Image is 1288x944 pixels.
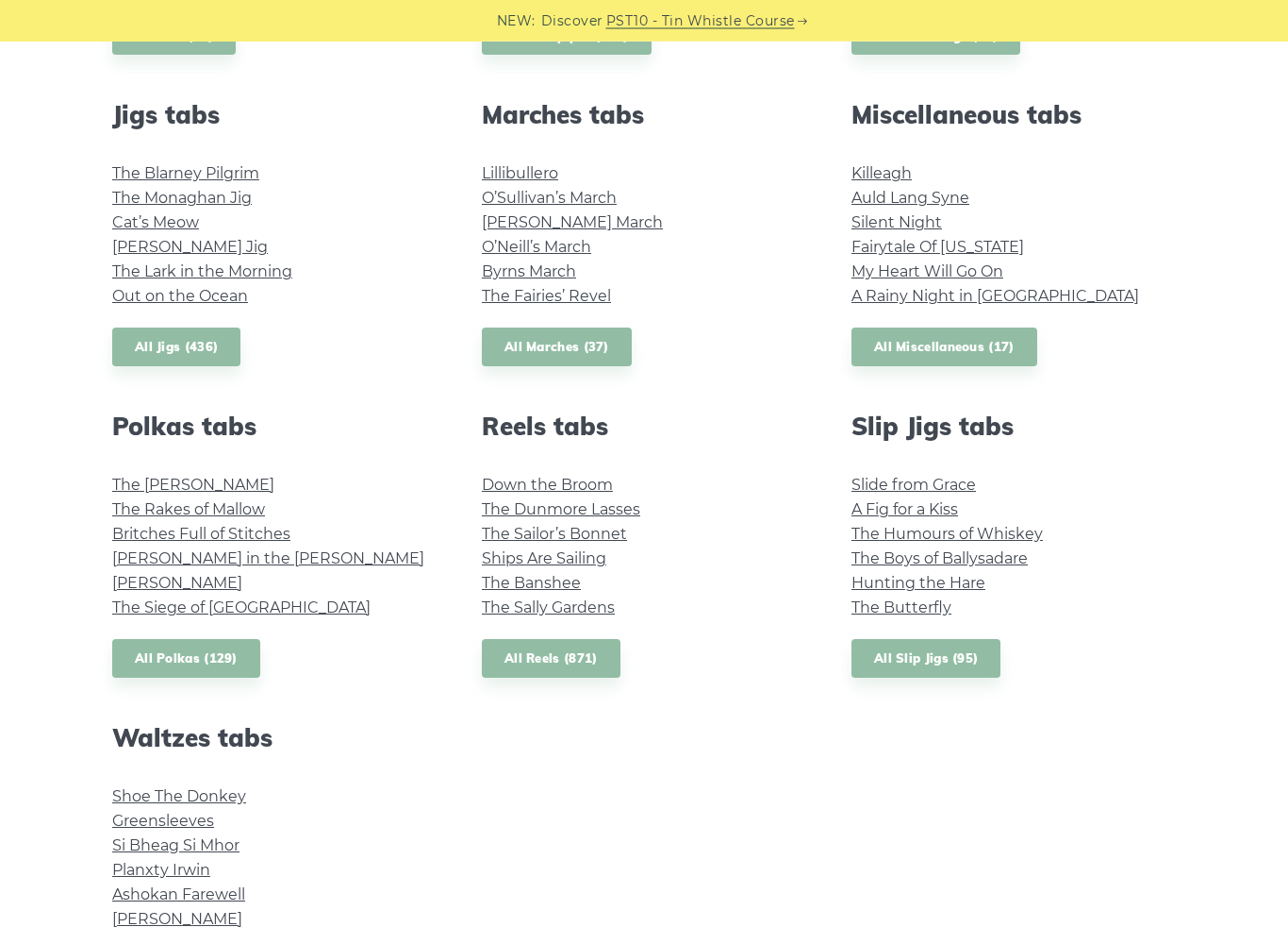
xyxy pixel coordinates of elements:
a: O’Neill’s March [482,239,591,257]
a: My Heart Will Go On [851,263,1003,281]
a: Out on the Ocean [112,288,248,306]
a: The Dunmore Lasses [482,501,640,519]
a: [PERSON_NAME] March [482,214,663,232]
a: [PERSON_NAME] Jig [112,239,268,257]
h2: Waltzes tabs [112,724,437,753]
h2: Miscellaneous tabs [851,101,1176,130]
h2: Reels tabs [482,413,806,442]
h2: Marches tabs [482,101,806,130]
a: All Reels (871) [482,640,620,679]
a: Planxty Irwin [112,862,210,880]
a: Shoe The Donkey [112,788,246,806]
a: The Fairies’ Revel [482,288,611,306]
a: The Boys of Ballysadare [851,550,1028,568]
a: The [PERSON_NAME] [112,477,274,495]
a: [PERSON_NAME] in the [PERSON_NAME] [112,550,424,568]
a: The Siege of [GEOGRAPHIC_DATA] [112,599,371,617]
a: PST10 - Tin Whistle Course [606,10,795,32]
a: The Monaghan Jig [112,190,252,208]
a: The Lark in the Morning [112,263,292,281]
a: The Humours of Whiskey [851,526,1043,544]
a: All Polkas (129) [112,640,260,679]
a: [PERSON_NAME] [112,575,242,593]
a: All Slip Jigs (95) [851,640,1000,679]
a: Si­ Bheag Si­ Mhor [112,837,239,855]
a: Fairytale Of [US_STATE] [851,239,1024,257]
a: The Blarney Pilgrim [112,165,259,183]
a: Ships Are Sailing [482,550,606,568]
a: The Rakes of Mallow [112,501,265,519]
a: Silent Night [851,214,942,232]
a: Britches Full of Stitches [112,526,290,544]
a: The Sally Gardens [482,599,615,617]
a: Lillibullero [482,165,558,183]
a: Greensleeves [112,813,214,831]
a: A Fig for a Kiss [851,501,958,519]
a: All Miscellaneous (17) [851,329,1037,367]
span: NEW: [497,10,536,32]
a: O’Sullivan’s March [482,190,617,208]
a: Killeagh [851,165,912,183]
a: Slide from Grace [851,477,976,495]
h2: Polkas tabs [112,413,437,442]
a: [PERSON_NAME] [112,911,242,929]
a: Ashokan Farewell [112,886,245,904]
a: Auld Lang Syne [851,190,969,208]
span: Discover [541,10,603,32]
a: A Rainy Night in [GEOGRAPHIC_DATA] [851,288,1139,306]
a: Cat’s Meow [112,214,199,232]
a: All Jigs (436) [112,329,240,367]
a: Hunting the Hare [851,575,985,593]
a: The Butterfly [851,599,951,617]
h2: Slip Jigs tabs [851,413,1176,442]
h2: Jigs tabs [112,101,437,130]
a: Byrns March [482,263,576,281]
a: The Sailor’s Bonnet [482,526,627,544]
a: All Marches (37) [482,329,632,367]
a: Down the Broom [482,477,613,495]
a: The Banshee [482,575,581,593]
